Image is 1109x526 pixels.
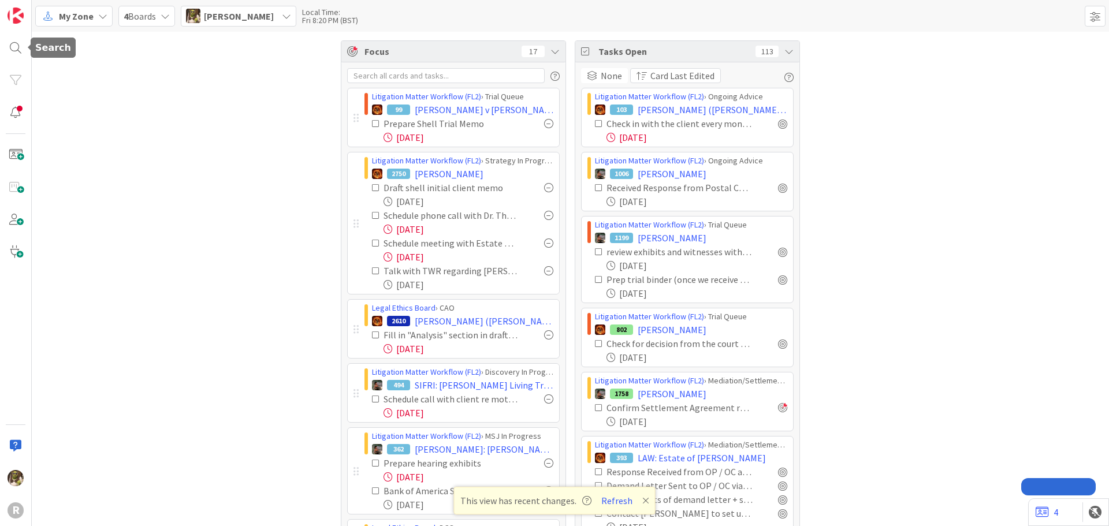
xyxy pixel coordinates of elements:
div: Archive Drafts of demand letter + save final version in correspondence folder [606,493,753,506]
span: Focus [364,44,512,58]
a: Litigation Matter Workflow (FL2) [595,219,704,230]
a: Legal Ethics Board [372,303,436,313]
div: Fill in "Analysis" section in draft response [384,328,519,342]
img: MW [595,233,605,243]
div: › Strategy In Progress [372,155,553,167]
img: MW [595,389,605,399]
span: Tasks Open [598,44,750,58]
a: Litigation Matter Workflow (FL2) [372,91,481,102]
div: 2610 [387,316,410,326]
a: Litigation Matter Workflow (FL2) [595,91,704,102]
div: Talk with TWR regarding [PERSON_NAME] request (written request and doctors note) [384,264,519,278]
div: 802 [610,324,633,335]
div: › CAO [372,302,553,314]
a: Litigation Matter Workflow (FL2) [372,155,481,166]
img: TR [372,169,382,179]
a: Litigation Matter Workflow (FL2) [372,367,481,377]
div: 17 [522,46,545,57]
div: Schedule meeting with Estate Planning Counsel ([PERSON_NAME]) - in person. [384,236,519,250]
div: [DATE] [606,286,787,300]
img: TR [372,316,382,326]
button: Card Last Edited [630,68,721,83]
div: R [8,502,24,518]
div: [DATE] [606,350,787,364]
div: 1199 [610,233,633,243]
div: Schedule call with client re motion to compel [384,392,519,406]
div: › Discovery In Progress [372,366,553,378]
a: 4 [1036,505,1058,519]
div: Schedule phone call with Dr. Thunder for more details re opinion [384,208,519,222]
span: Boards [124,9,156,23]
div: [DATE] [384,195,553,208]
img: DG [8,470,24,486]
div: Check for decision from the court (checked 10/3) [606,337,753,350]
img: TR [372,105,382,115]
img: DG [186,9,200,23]
img: MW [372,380,382,390]
span: [PERSON_NAME] [638,387,706,401]
div: review exhibits and witnesses with [PERSON_NAME] [606,245,753,259]
div: › Trial Queue [595,311,787,323]
div: [DATE] [606,415,787,428]
div: [DATE] [384,130,553,144]
b: 4 [124,10,128,22]
div: › Ongoing Advice [595,91,787,103]
img: TR [595,324,605,335]
div: Demand Letter Sent to OP / OC via US Mail + Email [606,479,753,493]
div: Prepare hearing exhibits [384,456,509,470]
img: TR [595,105,605,115]
div: [DATE] [384,250,553,264]
div: [DATE] [384,342,553,356]
span: LAW: Estate of [PERSON_NAME] [638,451,766,465]
div: › Mediation/Settlement in Progress [595,439,787,451]
div: Bank of America Subpoena Deadline (extended to 10th) [384,484,519,498]
div: 2750 [387,169,410,179]
img: MW [595,169,605,179]
span: [PERSON_NAME] ([PERSON_NAME] v [PERSON_NAME]) [638,103,787,117]
div: [DATE] [384,498,553,512]
div: 103 [610,105,633,115]
div: 99 [387,105,410,115]
div: Received Response from Postal Counsel? [606,181,753,195]
img: TR [595,453,605,463]
div: › Trial Queue [595,219,787,231]
div: › MSJ In Progress [372,430,553,442]
a: Litigation Matter Workflow (FL2) [372,431,481,441]
a: Litigation Matter Workflow (FL2) [595,375,704,386]
img: Visit kanbanzone.com [8,8,24,24]
div: › Trial Queue [372,91,553,103]
div: Confirm Settlement Agreement received [606,401,753,415]
div: [DATE] [384,470,553,484]
span: [PERSON_NAME] [638,231,706,245]
div: Draft shell initial client memo [384,181,519,195]
div: › Ongoing Advice [595,155,787,167]
div: Prep trial binder (once we receive new date) [606,273,753,286]
span: [PERSON_NAME] [638,167,706,181]
span: SIFRI: [PERSON_NAME] Living Trust [415,378,553,392]
div: 494 [387,380,410,390]
a: Litigation Matter Workflow (FL2) [595,311,704,322]
h5: Search [35,42,71,53]
div: 393 [610,453,633,463]
span: This view has recent changes. [460,494,591,508]
div: 113 [756,46,779,57]
img: MW [372,444,382,454]
div: [DATE] [606,259,787,273]
div: 1006 [610,169,633,179]
div: 1758 [610,389,633,399]
span: [PERSON_NAME] [638,323,706,337]
a: Litigation Matter Workflow (FL2) [595,155,704,166]
div: [DATE] [384,406,553,420]
span: [PERSON_NAME] ([PERSON_NAME]) [415,314,553,328]
span: [PERSON_NAME] [415,167,483,181]
div: Fri 8:20 PM (BST) [302,16,358,24]
div: Prepare Shell Trial Memo [384,117,511,130]
div: [DATE] [384,278,553,292]
div: Response Received from OP / OC and saved to file [606,465,753,479]
div: [DATE] [384,222,553,236]
div: › Mediation/Settlement in Progress [595,375,787,387]
a: Litigation Matter Workflow (FL2) [595,439,704,450]
span: None [601,69,622,83]
div: Local Time: [302,8,358,16]
span: [PERSON_NAME]: [PERSON_NAME] Abuse Claim [415,442,553,456]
